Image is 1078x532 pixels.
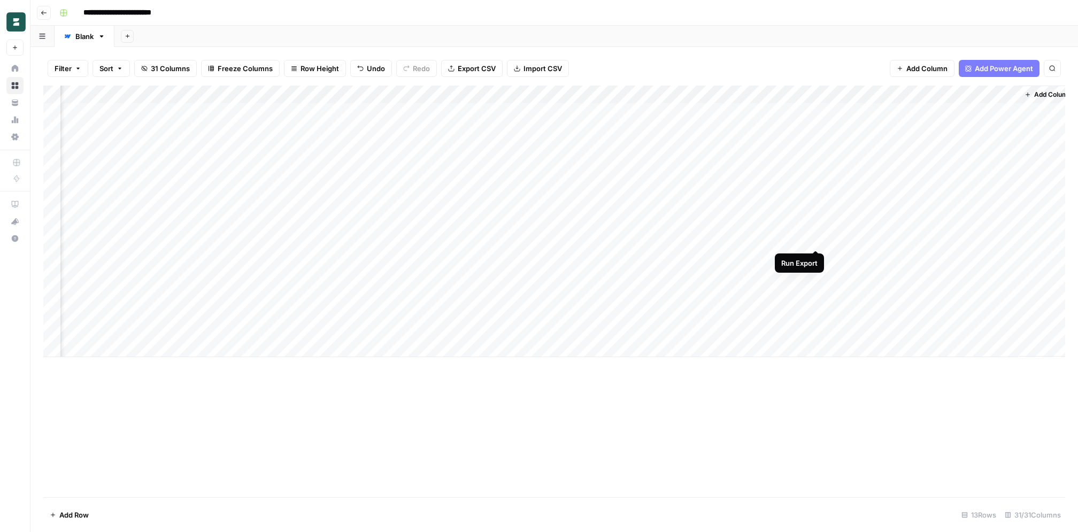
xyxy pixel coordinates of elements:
[6,230,24,247] button: Help + Support
[367,63,385,74] span: Undo
[201,60,280,77] button: Freeze Columns
[75,31,94,42] div: Blank
[59,510,89,520] span: Add Row
[48,60,88,77] button: Filter
[218,63,273,74] span: Freeze Columns
[301,63,339,74] span: Row Height
[781,258,818,268] div: Run Export
[6,196,24,213] a: AirOps Academy
[6,213,24,230] button: What's new?
[6,111,24,128] a: Usage
[507,60,569,77] button: Import CSV
[284,60,346,77] button: Row Height
[413,63,430,74] span: Redo
[458,63,496,74] span: Export CSV
[6,9,24,35] button: Workspace: Borderless
[350,60,392,77] button: Undo
[959,60,1039,77] button: Add Power Agent
[6,12,26,32] img: Borderless Logo
[134,60,197,77] button: 31 Columns
[93,60,130,77] button: Sort
[1000,506,1065,523] div: 31/31 Columns
[975,63,1033,74] span: Add Power Agent
[441,60,503,77] button: Export CSV
[55,26,114,47] a: Blank
[7,213,23,229] div: What's new?
[6,128,24,145] a: Settings
[906,63,948,74] span: Add Column
[6,94,24,111] a: Your Data
[151,63,190,74] span: 31 Columns
[99,63,113,74] span: Sort
[396,60,437,77] button: Redo
[43,506,95,523] button: Add Row
[55,63,72,74] span: Filter
[1034,90,1072,99] span: Add Column
[957,506,1000,523] div: 13 Rows
[890,60,954,77] button: Add Column
[1020,88,1076,102] button: Add Column
[6,60,24,77] a: Home
[523,63,562,74] span: Import CSV
[6,77,24,94] a: Browse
